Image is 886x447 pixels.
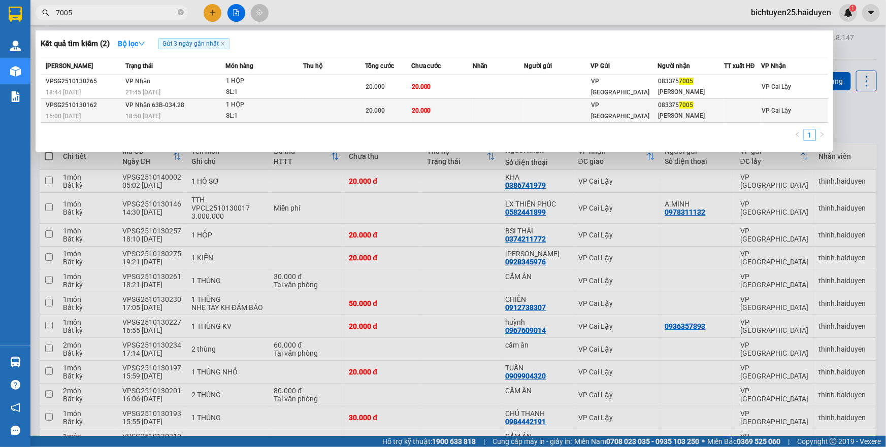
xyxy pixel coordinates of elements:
[178,9,184,15] span: close-circle
[41,39,110,49] h3: Kết quả tìm kiếm ( 2 )
[226,111,302,122] div: SL: 1
[125,89,160,96] span: 21:45 [DATE]
[816,129,828,141] button: right
[125,78,150,85] span: VP Nhận
[679,101,694,109] span: 7005
[590,62,610,70] span: VP Gửi
[11,403,20,412] span: notification
[42,9,49,16] span: search
[795,131,801,137] span: left
[792,129,804,141] li: Previous Page
[792,129,804,141] button: left
[679,78,694,85] span: 7005
[591,101,649,120] span: VP [GEOGRAPHIC_DATA]
[226,87,302,98] div: SL: 1
[10,91,21,102] img: solution-icon
[804,129,816,141] li: 1
[366,107,385,114] span: 20.000
[761,62,786,70] span: VP Nhận
[138,40,145,47] span: down
[9,21,80,33] div: VY
[819,131,825,137] span: right
[158,38,229,49] span: Gửi 3 ngày gần nhất
[8,66,24,77] span: Rồi :
[125,113,160,120] span: 18:50 [DATE]
[125,101,184,109] span: VP Nhận 63B-034.28
[87,10,111,20] span: Nhận:
[118,40,145,48] strong: Bộ lọc
[11,380,20,390] span: question-circle
[762,107,791,114] span: VP Cai Lậy
[56,7,176,18] input: Tìm tên, số ĐT hoặc mã đơn
[46,76,122,87] div: VPSG2510130265
[804,129,815,141] a: 1
[365,62,394,70] span: Tổng cước
[724,62,755,70] span: TT xuất HĐ
[225,62,253,70] span: Món hàng
[220,41,225,46] span: close
[9,9,80,21] div: VP Cai Lậy
[46,89,81,96] span: 18:44 [DATE]
[46,113,81,120] span: 15:00 [DATE]
[473,62,487,70] span: Nhãn
[658,100,724,111] div: 083375
[412,83,431,90] span: 20.000
[366,83,385,90] span: 20.000
[46,100,122,111] div: VPSG2510130162
[226,76,302,87] div: 1 HỘP
[816,129,828,141] li: Next Page
[9,7,22,22] img: logo-vxr
[591,78,649,96] span: VP [GEOGRAPHIC_DATA]
[87,9,190,33] div: VP [GEOGRAPHIC_DATA]
[226,99,302,111] div: 1 HỘP
[11,426,20,435] span: message
[125,62,153,70] span: Trạng thái
[524,62,552,70] span: Người gửi
[110,36,153,52] button: Bộ lọcdown
[412,107,431,114] span: 20.000
[658,76,724,87] div: 083375
[10,41,21,51] img: warehouse-icon
[658,87,724,97] div: [PERSON_NAME]
[87,33,190,45] div: CHÚ ĐÔNG
[10,66,21,77] img: warehouse-icon
[178,8,184,18] span: close-circle
[762,83,791,90] span: VP Cai Lậy
[46,62,93,70] span: [PERSON_NAME]
[9,33,80,47] div: 0858700800
[9,10,24,20] span: Gửi:
[658,111,724,121] div: [PERSON_NAME]
[303,62,322,70] span: Thu hộ
[10,357,21,367] img: warehouse-icon
[8,65,81,78] div: 20.000
[411,62,441,70] span: Chưa cước
[87,45,190,59] div: 0789557890
[658,62,691,70] span: Người nhận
